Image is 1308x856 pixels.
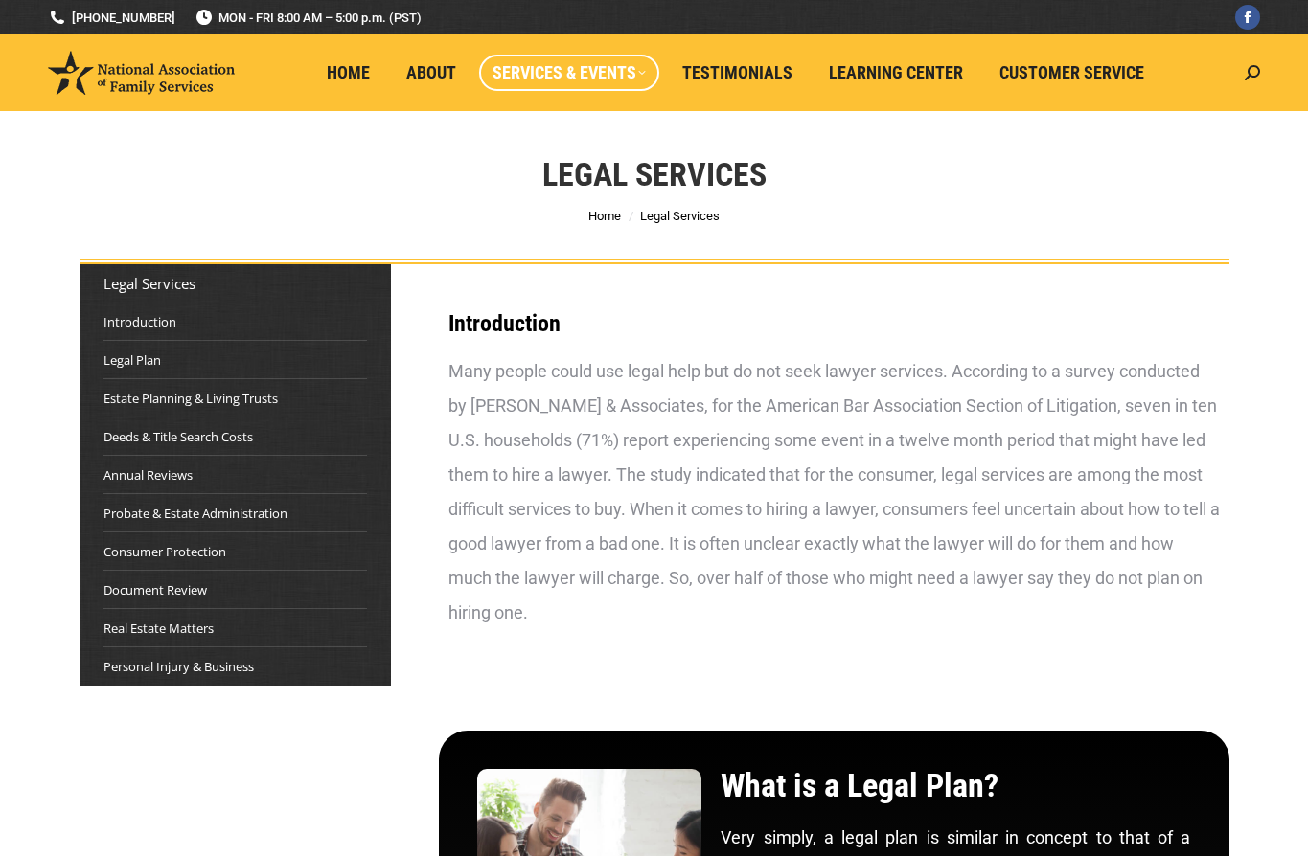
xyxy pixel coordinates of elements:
[103,312,176,331] a: Introduction
[48,9,175,27] a: [PHONE_NUMBER]
[195,9,422,27] span: MON - FRI 8:00 AM – 5:00 p.m. (PST)
[103,389,278,408] a: Estate Planning & Living Trusts
[327,62,370,83] span: Home
[493,62,646,83] span: Services & Events
[829,62,963,83] span: Learning Center
[640,209,720,223] span: Legal Services
[103,465,193,484] a: Annual Reviews
[103,504,287,523] a: Probate & Estate Administration
[103,274,367,293] div: Legal Services
[986,55,1158,91] a: Customer Service
[103,619,214,638] a: Real Estate Matters
[999,62,1144,83] span: Customer Service
[103,350,161,370] a: Legal Plan
[669,55,806,91] a: Testimonials
[103,657,254,676] a: Personal Injury & Business
[542,153,767,195] h1: Legal Services
[721,769,1190,801] h2: What is a Legal Plan?
[103,580,207,599] a: Document Review
[448,354,1220,630] div: Many people could use legal help but do not seek lawyer services. According to a survey conducted...
[815,55,976,91] a: Learning Center
[1235,5,1260,30] a: Facebook page opens in new window
[393,55,470,91] a: About
[103,427,253,446] a: Deeds & Title Search Costs
[448,312,1220,335] h3: Introduction
[103,542,226,561] a: Consumer Protection
[682,62,792,83] span: Testimonials
[313,55,383,91] a: Home
[588,209,621,223] a: Home
[48,51,235,95] img: National Association of Family Services
[406,62,456,83] span: About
